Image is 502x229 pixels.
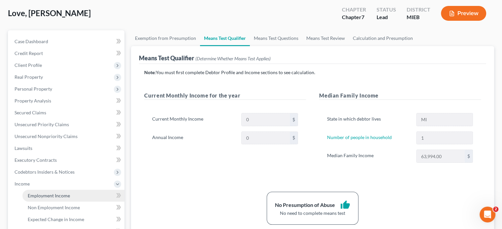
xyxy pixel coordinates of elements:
[144,92,306,100] h5: Current Monthly Income for the year
[15,50,43,56] span: Credit Report
[242,113,290,126] input: 0.00
[15,122,69,127] span: Unsecured Priority Claims
[417,150,465,162] input: 0.00
[275,210,350,216] div: No need to complete means test
[493,207,498,212] span: 2
[15,157,57,163] span: Executory Contracts
[9,130,124,142] a: Unsecured Nonpriority Claims
[15,39,48,44] span: Case Dashboard
[22,214,124,225] a: Expected Change in Income
[9,119,124,130] a: Unsecured Priority Claims
[8,8,91,18] span: Love, [PERSON_NAME]
[15,110,46,115] span: Secured Claims
[9,47,124,59] a: Credit Report
[361,14,364,20] span: 7
[465,150,473,162] div: $
[22,190,124,202] a: Employment Income
[131,30,200,46] a: Exemption from Presumption
[139,54,271,62] div: Means Test Qualifier
[15,74,43,80] span: Real Property
[417,132,473,144] input: --
[15,98,51,103] span: Property Analysis
[324,150,413,163] label: Median Family Income
[441,6,486,21] button: Preview
[195,56,271,61] span: (Determine Whether Means Test Applies)
[149,113,238,126] label: Current Monthly Income
[242,132,290,144] input: 0.00
[9,154,124,166] a: Executory Contracts
[9,107,124,119] a: Secured Claims
[319,92,481,100] h5: Median Family Income
[349,30,417,46] a: Calculation and Presumption
[15,169,75,175] span: Codebtors Insiders & Notices
[28,193,70,198] span: Employment Income
[15,133,78,139] span: Unsecured Nonpriority Claims
[22,202,124,214] a: Non Employment Income
[342,6,366,14] div: Chapter
[342,14,366,21] div: Chapter
[377,6,396,14] div: Status
[340,200,350,210] i: thumb_up
[15,145,32,151] span: Lawsuits
[324,113,413,126] label: State in which debtor lives
[480,207,495,222] iframe: Intercom live chat
[407,14,430,21] div: MIEB
[200,30,250,46] a: Means Test Qualifier
[15,86,52,92] span: Personal Property
[144,69,481,76] p: You must first complete Debtor Profile and Income sections to see calculation.
[149,131,238,145] label: Annual Income
[9,142,124,154] a: Lawsuits
[28,205,80,210] span: Non Employment Income
[15,181,30,186] span: Income
[9,95,124,107] a: Property Analysis
[302,30,349,46] a: Means Test Review
[250,30,302,46] a: Means Test Questions
[144,70,156,75] strong: Note:
[275,201,335,209] div: No Presumption of Abuse
[290,132,298,144] div: $
[417,113,473,126] input: State
[9,36,124,47] a: Case Dashboard
[407,6,430,14] div: District
[377,14,396,21] div: Lead
[28,216,84,222] span: Expected Change in Income
[327,134,392,140] a: Number of people in household
[15,62,42,68] span: Client Profile
[290,113,298,126] div: $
